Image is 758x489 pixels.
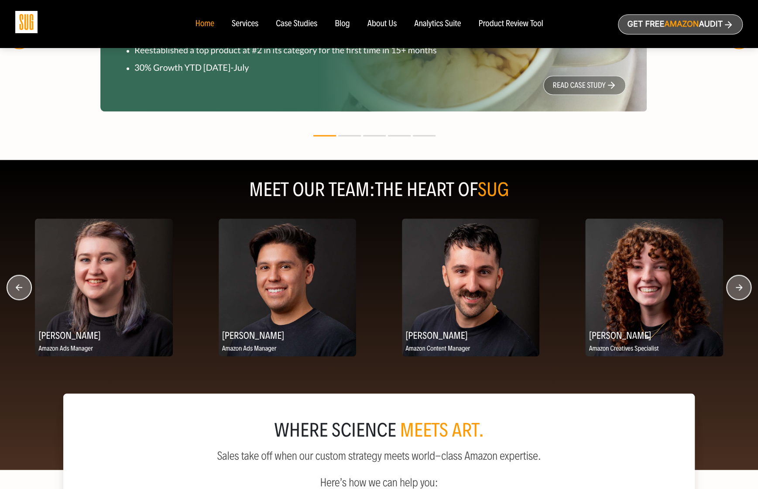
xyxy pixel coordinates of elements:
img: Victor Farfan Baltazar, Amazon Ads Manager [219,218,356,356]
a: read case study [543,76,625,95]
p: Amazon Ads Manager [219,343,356,354]
img: Patrick DeRiso, II, Amazon Content Manager [402,218,539,356]
span: meets art. [400,418,484,441]
span: Amazon [664,20,699,29]
div: where science [84,421,674,439]
img: Chelsea Jaffe, Amazon Ads Manager [35,218,172,356]
a: About Us [367,19,397,29]
img: Sug [15,11,38,33]
p: Here’s how we can help you: [84,469,674,489]
h2: [PERSON_NAME] [585,326,723,343]
a: Services [232,19,258,29]
a: Get freeAmazonAudit [618,14,743,34]
h2: [PERSON_NAME] [402,326,539,343]
img: Anna Butts, Amazon Creatives Specialist [585,218,723,356]
a: Analytics Suite [414,19,461,29]
h2: [PERSON_NAME] [35,326,172,343]
p: Reestablished a top product at #2 in its category for the first time in 15+ months [134,45,453,55]
p: 30% Growth YTD [DATE]-July [134,62,453,73]
a: Blog [335,19,350,29]
p: Amazon Content Manager [402,343,539,354]
a: Product Review Tool [478,19,543,29]
span: SUG [478,178,509,201]
p: Amazon Creatives Specialist [585,343,723,354]
a: Home [195,19,214,29]
a: Case Studies [276,19,317,29]
h2: [PERSON_NAME] [219,326,356,343]
p: Amazon Ads Manager [35,343,172,354]
p: Sales take off when our custom strategy meets world-class Amazon expertise. [84,449,674,462]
